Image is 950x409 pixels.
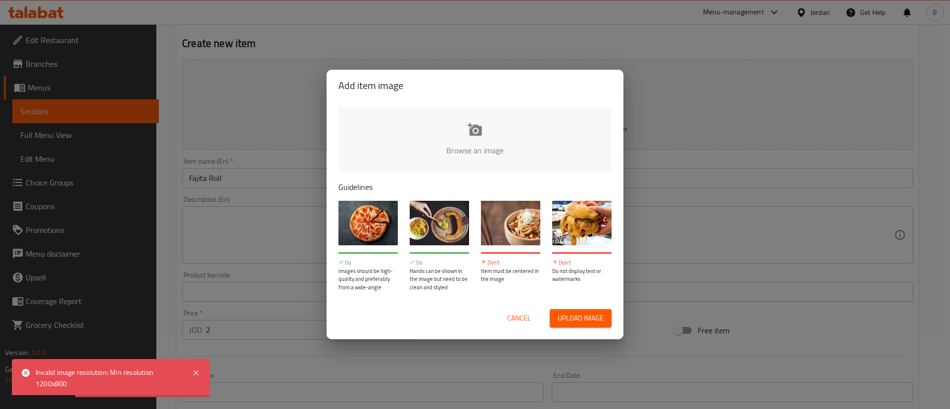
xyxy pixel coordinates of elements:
[410,259,469,267] p: Do
[410,267,469,292] p: Hands can be shown in the image but need to be clean and styled
[552,267,612,283] p: Do not display text or watermarks
[410,201,469,245] img: guide-img-2@3x.jpg
[552,259,612,267] p: Don't
[338,181,612,193] p: Guidelines
[507,312,531,324] span: Cancel
[552,201,612,245] img: guide-img-4@3x.jpg
[338,78,612,93] h2: Add item image
[481,259,540,267] p: Don't
[481,201,540,245] img: guide-img-3@3x.jpg
[338,267,398,292] p: Images should be high-quality and preferably from a wide-angle
[481,267,540,283] p: Item must be centered in the image
[503,309,535,327] button: Cancel
[558,312,604,324] span: Upload image
[338,259,398,267] p: Do
[36,367,182,389] div: Invalid image resolution: Min resolution 1200x800
[550,309,612,327] button: Upload image
[338,201,398,245] img: guide-img-1@3x.jpg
